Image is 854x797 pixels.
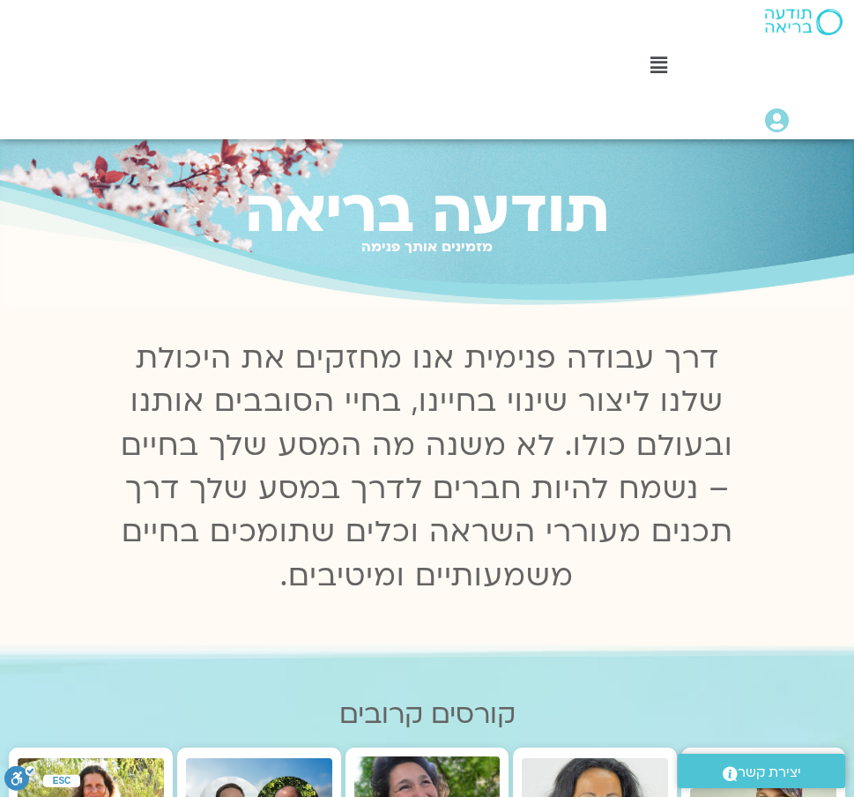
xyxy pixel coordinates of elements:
img: תודעה בריאה [765,9,843,35]
p: דרך עבודה פנימית אנו מחזקים את היכולת שלנו ליצור שינוי בחיינו, בחיי הסובבים אותנו ובעולם כולו. לא... [112,337,743,598]
a: יצירת קשר [678,754,845,788]
span: יצירת קשר [738,761,801,785]
h2: קורסים קרובים [9,699,845,730]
